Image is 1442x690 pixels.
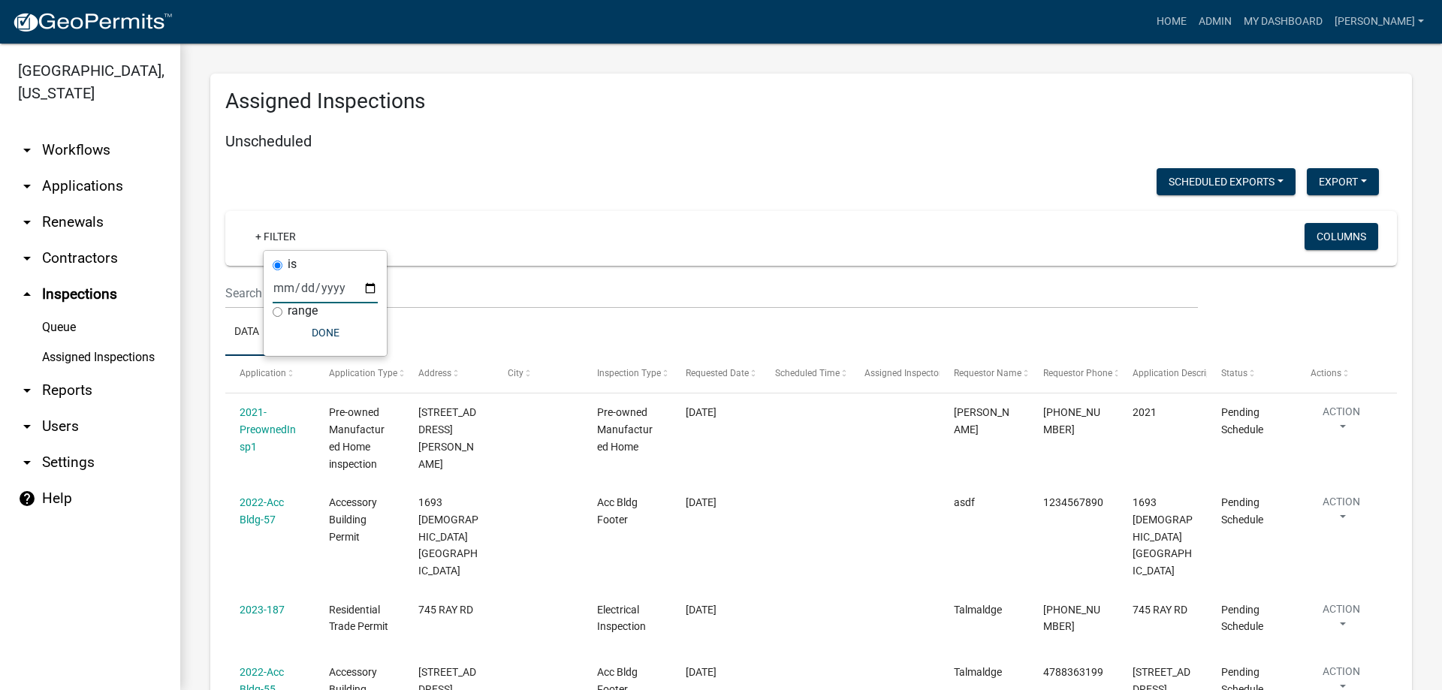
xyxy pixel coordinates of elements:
[775,368,840,378] span: Scheduled Time
[288,258,297,270] label: is
[18,249,36,267] i: arrow_drop_down
[597,604,646,633] span: Electrical Inspection
[954,406,1009,435] span: Deborah Ferguson
[240,368,286,378] span: Application
[597,406,653,453] span: Pre-owned Manufactured Home
[597,496,638,526] span: Acc Bldg Footer
[493,356,583,392] datatable-header-cell: City
[1311,494,1372,532] button: Action
[671,356,761,392] datatable-header-cell: Requested Date
[1311,404,1372,441] button: Action
[240,406,296,453] a: 2021-PreownedInsp1
[329,496,377,543] span: Accessory Building Permit
[597,368,661,378] span: Inspection Type
[18,490,36,508] i: help
[1238,8,1329,36] a: My Dashboard
[225,89,1397,114] h3: Assigned Inspections
[18,213,36,231] i: arrow_drop_down
[954,368,1021,378] span: Requestor Name
[418,604,473,616] span: 745 RAY RD
[243,223,308,250] a: + Filter
[1043,604,1100,633] span: 478-836-3199
[1296,356,1386,392] datatable-header-cell: Actions
[225,278,1198,309] input: Search for inspections
[315,356,404,392] datatable-header-cell: Application Type
[954,604,1002,616] span: Talmaldge
[686,604,716,616] span: 04/13/2023
[850,356,940,392] datatable-header-cell: Assigned Inspector
[18,453,36,472] i: arrow_drop_down
[686,406,716,418] span: 04/29/2021
[329,368,397,378] span: Application Type
[18,285,36,303] i: arrow_drop_up
[1221,604,1263,633] span: Pending Schedule
[1207,356,1296,392] datatable-header-cell: Status
[18,381,36,399] i: arrow_drop_down
[273,319,378,346] button: Done
[1133,496,1193,577] span: 1693 Union Church Rd
[1311,601,1372,639] button: Action
[954,496,975,508] span: asdf
[240,496,284,526] a: 2022-Acc Bldg-57
[1043,368,1112,378] span: Requestor Phone
[225,132,1397,150] h5: Unscheduled
[18,177,36,195] i: arrow_drop_down
[418,406,476,469] span: 329 JACKSON RD
[1307,168,1379,195] button: Export
[954,666,1002,678] span: Talmaldge
[1221,406,1263,435] span: Pending Schedule
[1311,368,1341,378] span: Actions
[1305,223,1378,250] button: Columns
[1157,168,1296,195] button: Scheduled Exports
[761,356,850,392] datatable-header-cell: Scheduled Time
[508,368,523,378] span: City
[1043,496,1103,508] span: 1234567890
[1221,368,1247,378] span: Status
[329,604,388,633] span: Residential Trade Permit
[1029,356,1118,392] datatable-header-cell: Requestor Phone
[1133,406,1157,418] span: 2021
[1133,368,1227,378] span: Application Description
[940,356,1029,392] datatable-header-cell: Requestor Name
[1193,8,1238,36] a: Admin
[225,356,315,392] datatable-header-cell: Application
[418,496,478,577] span: 1693 UNION CHURCH RD
[240,604,285,616] a: 2023-187
[1043,406,1100,435] span: 478-228-1333
[1043,666,1103,678] span: 4788363199
[1329,8,1430,36] a: [PERSON_NAME]
[1151,8,1193,36] a: Home
[1221,496,1263,526] span: Pending Schedule
[1118,356,1207,392] datatable-header-cell: Application Description
[288,305,318,317] label: range
[864,368,942,378] span: Assigned Inspector
[18,417,36,435] i: arrow_drop_down
[686,666,716,678] span: 08/15/2023
[225,309,268,357] a: Data
[1133,604,1187,616] span: 745 RAY RD
[686,368,749,378] span: Requested Date
[686,496,716,508] span: 02/28/2022
[18,141,36,159] i: arrow_drop_down
[404,356,493,392] datatable-header-cell: Address
[582,356,671,392] datatable-header-cell: Inspection Type
[418,368,451,378] span: Address
[329,406,385,469] span: Pre-owned Manufactured Home inspection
